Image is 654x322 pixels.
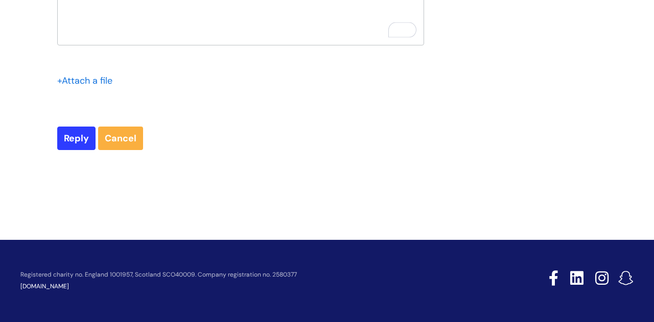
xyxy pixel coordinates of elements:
div: Attach a file [57,72,119,89]
input: Reply [57,127,96,150]
a: Cancel [98,127,143,150]
a: [DOMAIN_NAME] [20,282,69,290]
p: Registered charity no. England 1001957, Scotland SCO40009. Company registration no. 2580377 [20,271,476,278]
